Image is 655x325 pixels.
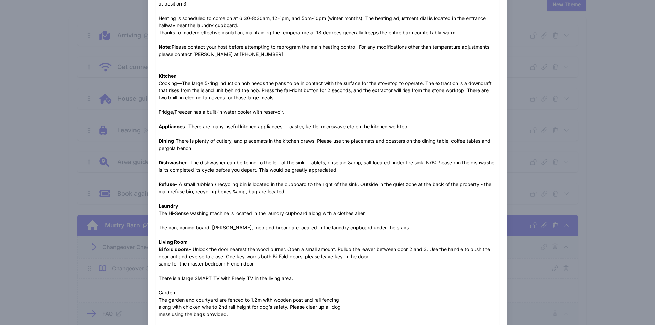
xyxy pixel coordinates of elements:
[159,160,187,165] strong: Dishwasher
[159,203,178,209] strong: Laundry
[159,44,172,50] strong: Note:
[159,123,185,129] strong: Appliances
[159,181,175,187] strong: Refuse
[159,138,174,144] strong: Dining
[159,239,189,252] strong: Living Room Bi fold doors
[159,73,177,79] strong: Kitchen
